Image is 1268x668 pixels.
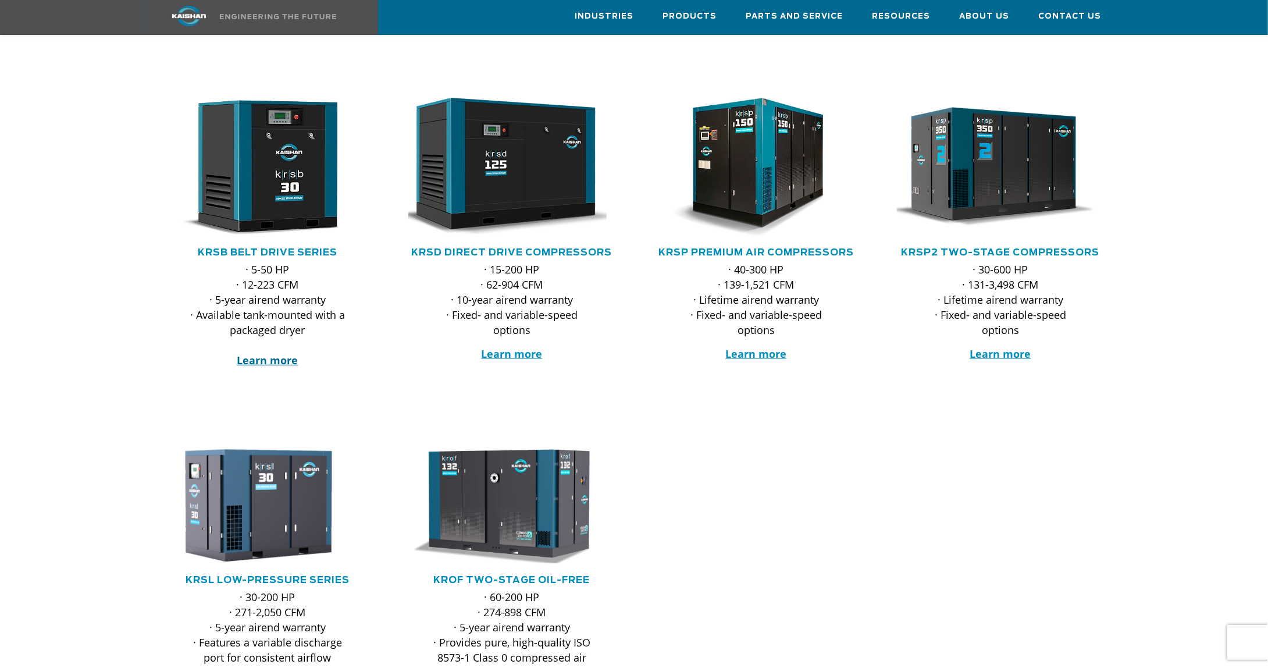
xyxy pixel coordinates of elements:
span: Products [663,10,717,23]
span: Contact Us [1038,10,1101,23]
a: KRSP2 Two-Stage Compressors [902,248,1100,257]
a: KRSB Belt Drive Series [198,248,337,257]
p: · 30-200 HP · 271-2,050 CFM · 5-year airend warranty · Features a variable discharge port for con... [187,589,348,665]
a: Parts and Service [746,1,843,32]
a: Contact Us [1038,1,1101,32]
a: Learn more [482,347,543,361]
div: krsl30 [164,446,371,565]
a: About Us [959,1,1009,32]
span: Resources [872,10,930,23]
span: Parts and Service [746,10,843,23]
span: About Us [959,10,1009,23]
div: krsp150 [653,98,860,237]
img: krsl30 [155,446,362,565]
a: Learn more [970,347,1031,361]
a: Resources [872,1,930,32]
img: kaishan logo [145,6,233,26]
img: krof132 [400,446,607,565]
a: Learn more [726,347,787,361]
p: · 5-50 HP · 12-223 CFM · 5-year airend warranty · Available tank-mounted with a packaged dryer [187,262,348,368]
p: · 40-300 HP · 139-1,521 CFM · Lifetime airend warranty · Fixed- and variable-speed options [676,262,836,337]
a: KRSL Low-Pressure Series [186,575,350,585]
p: · 15-200 HP · 62-904 CFM · 10-year airend warranty · Fixed- and variable-speed options [432,262,592,337]
a: KRSP Premium Air Compressors [658,248,854,257]
div: krsb30 [164,98,371,237]
a: Learn more [237,353,298,367]
a: Industries [575,1,633,32]
div: krsd125 [408,98,615,237]
a: Products [663,1,717,32]
img: Engineering the future [220,14,336,19]
p: · 60-200 HP · 274-898 CFM · 5-year airend warranty · Provides pure, high-quality ISO 8573-1 Class... [432,589,592,665]
div: krsp350 [897,98,1104,237]
p: · 30-600 HP · 131-3,498 CFM · Lifetime airend warranty · Fixed- and variable-speed options [920,262,1081,337]
img: krsb30 [155,98,362,237]
a: KRSD Direct Drive Compressors [412,248,612,257]
img: krsd125 [400,98,607,237]
img: krsp350 [888,98,1095,237]
div: krof132 [408,446,615,565]
a: KROF TWO-STAGE OIL-FREE [434,575,590,585]
img: krsp150 [644,98,851,237]
span: Industries [575,10,633,23]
